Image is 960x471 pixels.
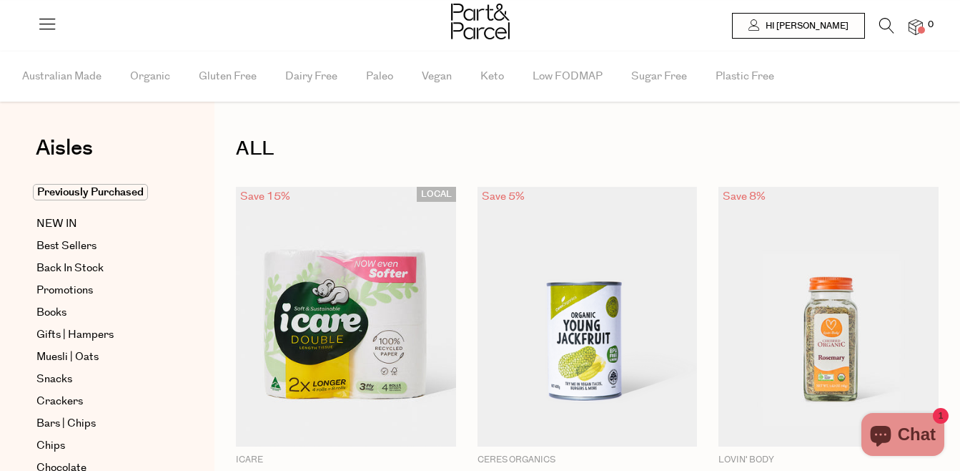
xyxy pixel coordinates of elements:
span: Muesli | Oats [36,349,99,366]
span: Hi [PERSON_NAME] [762,20,848,32]
a: 0 [909,19,923,34]
img: Jackfruit [477,187,698,447]
p: icare [236,454,456,467]
span: Crackers [36,393,83,410]
span: Back In Stock [36,260,104,277]
a: Snacks [36,371,167,388]
span: Paleo [366,52,393,102]
span: Organic [130,52,170,102]
div: Save 5% [477,187,529,206]
a: Best Sellers [36,238,167,255]
div: Save 15% [236,187,295,206]
a: Chips [36,437,167,455]
a: Muesli | Oats [36,349,167,366]
span: Books [36,304,66,321]
inbox-online-store-chat: Shopify online store chat [857,413,949,460]
a: Previously Purchased [36,184,167,201]
span: Gluten Free [199,52,257,102]
span: Plastic Free [716,52,774,102]
a: Hi [PERSON_NAME] [732,13,865,39]
span: Australian Made [22,52,102,102]
span: Snacks [36,371,72,388]
img: Rosemary [718,187,939,447]
span: Low FODMAP [533,52,603,102]
span: Dairy Free [285,52,337,102]
p: Lovin' Body [718,454,939,467]
span: Keto [480,52,504,102]
span: NEW IN [36,215,77,233]
span: Sugar Free [631,52,687,102]
span: Previously Purchased [33,184,148,200]
span: Best Sellers [36,238,97,255]
a: Bars | Chips [36,415,167,432]
a: Aisles [36,137,93,173]
span: LOCAL [417,187,456,202]
a: Promotions [36,282,167,299]
a: NEW IN [36,215,167,233]
span: Chips [36,437,65,455]
a: Books [36,304,167,321]
span: Gifts | Hampers [36,326,114,344]
a: Crackers [36,393,167,410]
img: Part&Parcel [451,4,510,39]
span: Aisles [36,132,93,164]
img: Toilet Paper [236,187,456,447]
span: Bars | Chips [36,415,96,432]
h1: ALL [236,132,939,165]
a: Back In Stock [36,260,167,277]
span: Vegan [422,52,452,102]
div: Save 8% [718,187,770,206]
span: 0 [924,19,937,31]
a: Gifts | Hampers [36,326,167,344]
p: Ceres Organics [477,454,698,467]
span: Promotions [36,282,93,299]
